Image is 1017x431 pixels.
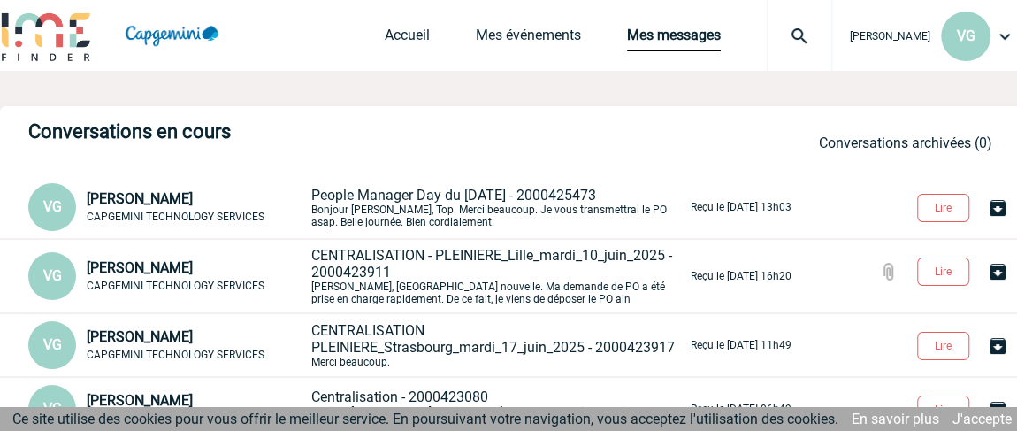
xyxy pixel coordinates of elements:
[903,262,987,279] a: Lire
[691,201,791,213] p: Reçu le [DATE] 13h03
[28,120,559,142] h3: Conversations en cours
[28,252,308,300] div: Conversation privée : Client - Agence
[311,187,596,204] span: People Manager Day du [DATE] - 2000425473
[311,247,687,305] p: [PERSON_NAME], [GEOGRAPHIC_DATA] nouvelle. Ma demande de PO a été prise en charge rapidement. De ...
[87,328,193,345] span: [PERSON_NAME]
[952,411,1012,427] a: J'accepte
[87,280,264,292] span: CAPGEMINI TECHNOLOGY SERVICES
[850,30,930,42] span: [PERSON_NAME]
[957,27,975,44] span: VG
[819,135,992,151] a: Conversations archivées (0)
[903,198,987,215] a: Lire
[691,270,791,282] p: Reçu le [DATE] 16h20
[987,261,1008,282] img: Archiver la conversation
[28,183,308,231] div: Conversation privée : Client - Agence
[43,267,62,284] span: VG
[987,197,1008,219] img: Archiver la conversation
[87,259,193,276] span: [PERSON_NAME]
[627,27,721,51] a: Mes messages
[903,400,987,417] a: Lire
[917,396,969,424] button: Lire
[385,27,430,51] a: Accueil
[903,336,987,353] a: Lire
[311,322,675,356] span: CENTRALISATION PLEINIERE_Strasbourg_mardi_17_juin_2025 - 2000423917
[852,411,939,427] a: En savoir plus
[43,400,62,417] span: VG
[311,389,488,405] span: Centralisation - 2000423080
[87,190,193,207] span: [PERSON_NAME]
[28,399,791,416] a: VG [PERSON_NAME] CAPGEMINI TECHNOLOGY SERVICES Centralisation - 2000423080Bonjour [PERSON_NAME], ...
[917,332,969,360] button: Lire
[43,336,62,353] span: VG
[987,399,1008,420] img: Archiver la conversation
[87,211,264,223] span: CAPGEMINI TECHNOLOGY SERVICES
[691,339,791,351] p: Reçu le [DATE] 11h49
[43,198,62,215] span: VG
[87,349,264,361] span: CAPGEMINI TECHNOLOGY SERVICES
[311,187,687,228] p: Bonjour [PERSON_NAME], Top. Merci beaucoup. Je vous transmettrai le PO asap. Belle journée. Bien ...
[28,266,791,283] a: VG [PERSON_NAME] CAPGEMINI TECHNOLOGY SERVICES CENTRALISATION - PLEINIERE_Lille_mardi_10_juin_202...
[12,411,838,427] span: Ce site utilise des cookies pour vous offrir le meilleur service. En poursuivant votre navigation...
[311,322,687,368] p: Merci beaucoup.
[987,335,1008,357] img: Archiver la conversation
[311,247,672,281] span: CENTRALISATION - PLEINIERE_Lille_mardi_10_juin_2025 - 2000423911
[311,389,687,430] p: Bonjour [PERSON_NAME], Je viens de déposer le PO relatif au Devis PRO441443. N'hésitez pas à reve...
[917,258,969,286] button: Lire
[28,321,308,369] div: Conversation privée : Client - Agence
[87,392,193,409] span: [PERSON_NAME]
[476,27,581,51] a: Mes événements
[917,194,969,222] button: Lire
[691,403,791,415] p: Reçu le [DATE] 06h49
[28,197,791,214] a: VG [PERSON_NAME] CAPGEMINI TECHNOLOGY SERVICES People Manager Day du [DATE] - 2000425473Bonjour [...
[28,335,791,352] a: VG [PERSON_NAME] CAPGEMINI TECHNOLOGY SERVICES CENTRALISATION PLEINIERE_Strasbourg_mardi_17_juin_...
